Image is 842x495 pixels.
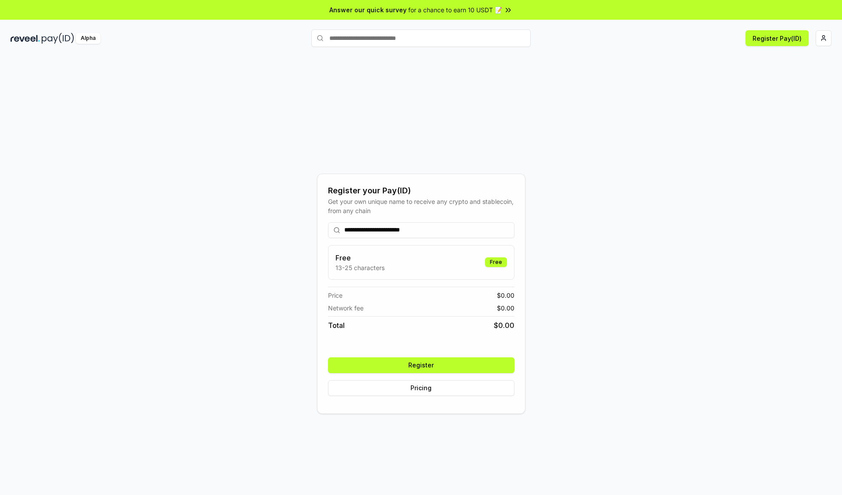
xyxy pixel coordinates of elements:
[485,257,507,267] div: Free
[335,253,385,263] h3: Free
[494,320,514,331] span: $ 0.00
[328,291,343,300] span: Price
[746,30,809,46] button: Register Pay(ID)
[328,303,364,313] span: Network fee
[42,33,74,44] img: pay_id
[408,5,502,14] span: for a chance to earn 10 USDT 📝
[328,320,345,331] span: Total
[76,33,100,44] div: Alpha
[328,197,514,215] div: Get your own unique name to receive any crypto and stablecoin, from any chain
[11,33,40,44] img: reveel_dark
[497,291,514,300] span: $ 0.00
[335,263,385,272] p: 13-25 characters
[497,303,514,313] span: $ 0.00
[329,5,407,14] span: Answer our quick survey
[328,185,514,197] div: Register your Pay(ID)
[328,357,514,373] button: Register
[328,380,514,396] button: Pricing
